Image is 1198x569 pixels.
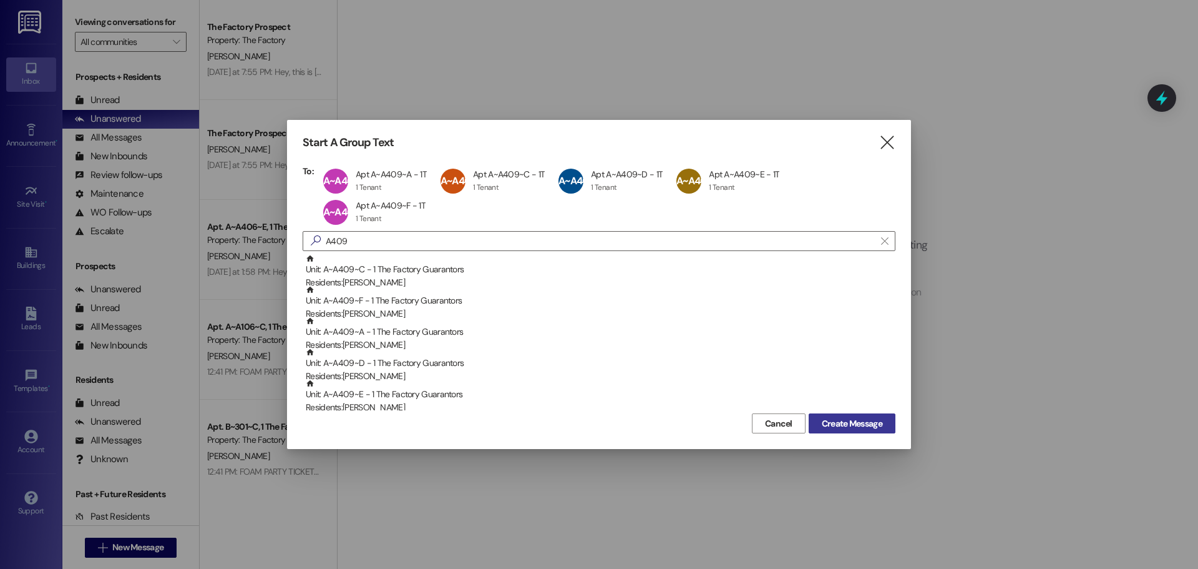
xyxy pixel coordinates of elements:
[473,169,545,180] div: Apt A~A409~C - 1T
[473,182,499,192] div: 1 Tenant
[809,413,895,433] button: Create Message
[303,348,895,379] div: Unit: A~A409~D - 1 The Factory GuarantorsResidents:[PERSON_NAME]
[303,379,895,410] div: Unit: A~A409~E - 1 The Factory GuarantorsResidents:[PERSON_NAME]
[356,200,426,211] div: Apt A~A409~F - 1T
[306,254,895,290] div: Unit: A~A409~C - 1 The Factory Guarantors
[303,166,314,177] h3: To:
[303,254,895,285] div: Unit: A~A409~C - 1 The Factory GuarantorsResidents:[PERSON_NAME]
[879,136,895,149] i: 
[709,182,734,192] div: 1 Tenant
[676,174,723,187] span: A~A409~E
[306,401,895,414] div: Residents: [PERSON_NAME]
[306,370,895,383] div: Residents: [PERSON_NAME]
[326,232,875,250] input: Search for any contact or apartment
[303,317,895,348] div: Unit: A~A409~A - 1 The Factory GuarantorsResidents:[PERSON_NAME]
[709,169,779,180] div: Apt A~A409~E - 1T
[356,169,427,180] div: Apt A~A409~A - 1T
[822,417,882,430] span: Create Message
[306,276,895,289] div: Residents: [PERSON_NAME]
[591,169,663,180] div: Apt A~A409~D - 1T
[306,234,326,247] i: 
[875,232,895,250] button: Clear text
[752,413,806,433] button: Cancel
[881,236,888,246] i: 
[303,285,895,317] div: Unit: A~A409~F - 1 The Factory GuarantorsResidents:[PERSON_NAME]
[323,174,371,187] span: A~A409~A
[356,214,381,224] div: 1 Tenant
[591,182,616,192] div: 1 Tenant
[306,348,895,383] div: Unit: A~A409~D - 1 The Factory Guarantors
[303,136,394,150] h3: Start A Group Text
[323,205,369,219] span: A~A409~F
[558,174,606,187] span: A~A409~D
[306,339,895,352] div: Residents: [PERSON_NAME]
[306,307,895,320] div: Residents: [PERSON_NAME]
[306,317,895,352] div: Unit: A~A409~A - 1 The Factory Guarantors
[306,285,895,321] div: Unit: A~A409~F - 1 The Factory Guarantors
[306,379,895,415] div: Unit: A~A409~E - 1 The Factory Guarantors
[441,174,489,187] span: A~A409~C
[356,182,381,192] div: 1 Tenant
[765,417,792,430] span: Cancel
